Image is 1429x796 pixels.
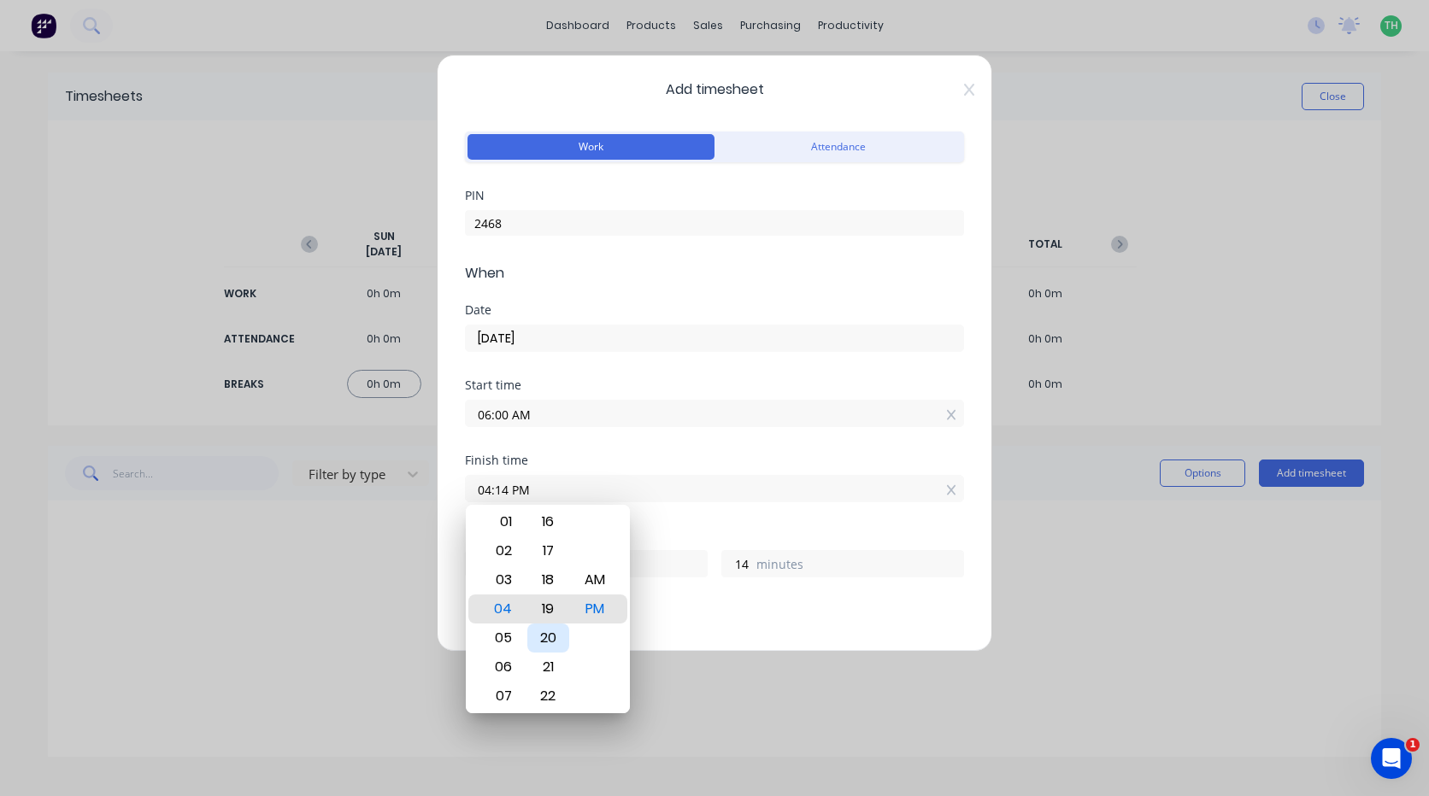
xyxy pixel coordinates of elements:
div: Hour [478,505,525,713]
div: Add breaks [472,632,957,654]
button: Attendance [714,134,961,160]
div: PM [574,594,616,623]
div: Start time [465,379,964,391]
span: 1 [1406,738,1420,752]
div: PIN [465,190,964,202]
input: Enter PIN [465,210,964,236]
iframe: Intercom live chat [1371,738,1412,779]
button: Work [468,134,714,160]
div: 03 [480,565,522,594]
span: Add timesheet [465,79,964,100]
div: 05 [480,623,522,653]
div: Date [465,304,964,316]
span: When [465,263,964,284]
div: Hours worked [465,530,964,541]
div: 07 [480,682,522,711]
div: 19 [527,594,569,623]
div: 17 [527,536,569,565]
div: 18 [527,565,569,594]
div: 20 [527,623,569,653]
div: 04 [480,594,522,623]
div: 22 [527,682,569,711]
div: 21 [527,653,569,682]
div: Minute [525,505,572,713]
label: minutes [756,555,963,577]
div: AM [574,565,616,594]
div: 02 [480,536,522,565]
div: 01 [480,507,522,536]
div: Finish time [465,454,964,466]
div: 16 [527,507,569,536]
div: 06 [480,653,522,682]
input: 0 [722,551,752,577]
div: Breaks [465,605,964,617]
